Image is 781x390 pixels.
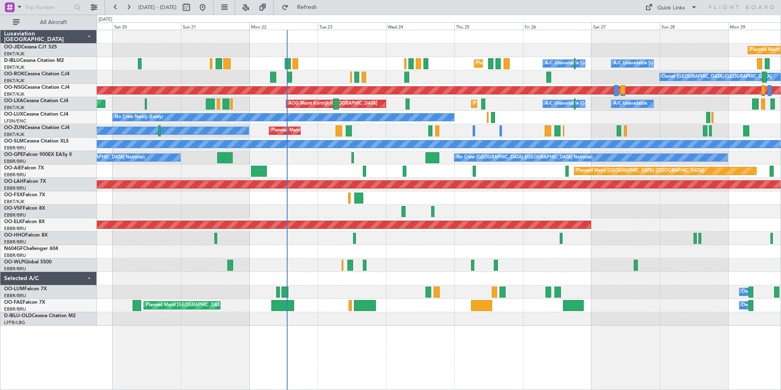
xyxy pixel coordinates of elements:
[113,22,181,30] div: Sat 20
[4,85,24,90] span: OO-NSG
[4,260,24,265] span: OO-WLP
[4,125,70,130] a: OO-ZUNCessna Citation CJ4
[4,199,24,205] a: EBKT/KJK
[181,22,249,30] div: Sun 21
[25,1,72,13] input: Trip Number
[4,300,23,305] span: OO-FAE
[4,158,26,164] a: EBBR/BRU
[4,45,57,50] a: OO-JIDCessna CJ1 525
[4,72,70,77] a: OO-ROKCessna Citation CJ4
[662,71,772,83] div: Owner [GEOGRAPHIC_DATA]-[GEOGRAPHIC_DATA]
[4,72,24,77] span: OO-ROK
[576,165,705,177] div: Planned Maint [GEOGRAPHIC_DATA] ([GEOGRAPHIC_DATA])
[4,193,45,197] a: OO-FSXFalcon 7X
[4,246,23,251] span: N604GF
[138,4,177,11] span: [DATE] - [DATE]
[4,252,26,259] a: EBBR/BRU
[4,179,46,184] a: OO-LAHFalcon 7X
[4,78,24,84] a: EBKT/KJK
[660,22,728,30] div: Sun 28
[456,151,593,164] div: No Crew [GEOGRAPHIC_DATA] ([GEOGRAPHIC_DATA] National)
[249,22,318,30] div: Mon 22
[4,85,70,90] a: OO-NSGCessna Citation CJ4
[4,306,26,312] a: EBBR/BRU
[4,125,24,130] span: OO-ZUN
[4,313,32,318] span: D-IBLU-OLD
[613,98,647,110] div: A/C Unavailable
[591,22,660,30] div: Sat 27
[4,260,52,265] a: OO-WLPGlobal 5500
[4,212,26,218] a: EBBR/BRU
[4,293,26,299] a: EBBR/BRU
[4,145,26,151] a: EBBR/BRU
[278,1,327,14] button: Refresh
[4,219,45,224] a: OO-ELKFalcon 8X
[288,98,377,110] div: AOG Maint Kortrijk-[GEOGRAPHIC_DATA]
[21,20,86,25] span: All Aircraft
[4,99,23,103] span: OO-LXA
[545,98,696,110] div: A/C Unavailable [GEOGRAPHIC_DATA] ([GEOGRAPHIC_DATA] National)
[4,287,47,291] a: OO-LUMFalcon 7X
[4,239,26,245] a: EBBR/BRU
[613,57,743,70] div: A/C Unavailable [GEOGRAPHIC_DATA]-[GEOGRAPHIC_DATA]
[4,58,64,63] a: D-IBLUCessna Citation M2
[454,22,523,30] div: Thu 25
[4,51,24,57] a: EBKT/KJK
[523,22,591,30] div: Fri 26
[641,1,701,14] button: Quick Links
[4,112,68,117] a: OO-LUXCessna Citation CJ4
[318,22,386,30] div: Tue 23
[4,233,25,238] span: OO-HHO
[4,233,48,238] a: OO-HHOFalcon 8X
[9,16,88,29] button: All Aircraft
[4,206,23,211] span: OO-VSF
[476,57,567,70] div: Planned Maint Nice ([GEOGRAPHIC_DATA])
[473,98,568,110] div: Planned Maint Kortrijk-[GEOGRAPHIC_DATA]
[4,172,26,178] a: EBBR/BRU
[4,179,24,184] span: OO-LAH
[115,111,163,123] div: No Crew Nancy (Essey)
[98,16,112,23] div: [DATE]
[4,99,68,103] a: OO-LXACessna Citation CJ4
[4,58,20,63] span: D-IBLU
[4,139,69,144] a: OO-SLMCessna Citation XLS
[4,320,25,326] a: LFPB/LBG
[4,91,24,97] a: EBKT/KJK
[4,226,26,232] a: EBBR/BRU
[4,166,22,171] span: OO-AIE
[4,246,58,251] a: N604GFChallenger 604
[4,45,21,50] span: OO-JID
[4,193,23,197] span: OO-FSX
[4,300,45,305] a: OO-FAEFalcon 7X
[146,299,293,311] div: Planned Maint [GEOGRAPHIC_DATA] ([GEOGRAPHIC_DATA] National)
[290,4,324,10] span: Refresh
[4,112,23,117] span: OO-LUX
[386,22,454,30] div: Wed 24
[4,206,45,211] a: OO-VSFFalcon 8X
[4,139,24,144] span: OO-SLM
[4,131,24,138] a: EBKT/KJK
[4,266,26,272] a: EBBR/BRU
[545,57,696,70] div: A/C Unavailable [GEOGRAPHIC_DATA] ([GEOGRAPHIC_DATA] National)
[4,105,24,111] a: EBKT/KJK
[4,219,22,224] span: OO-ELK
[271,125,366,137] div: Planned Maint Kortrijk-[GEOGRAPHIC_DATA]
[4,152,23,157] span: OO-GPE
[4,185,26,191] a: EBBR/BRU
[4,118,26,124] a: LFSN/ENC
[4,313,76,318] a: D-IBLU-OLDCessna Citation M2
[657,4,685,12] div: Quick Links
[4,166,44,171] a: OO-AIEFalcon 7X
[4,287,24,291] span: OO-LUM
[4,152,72,157] a: OO-GPEFalcon 900EX EASy II
[4,64,24,70] a: EBKT/KJK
